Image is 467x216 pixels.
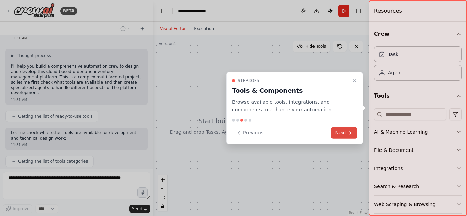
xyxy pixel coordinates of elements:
[232,86,349,95] h3: Tools & Components
[238,77,259,83] span: Step 3 of 5
[157,6,167,16] button: Hide left sidebar
[331,127,357,139] button: Next
[232,127,267,139] button: Previous
[350,76,359,84] button: Close walkthrough
[232,98,349,114] p: Browse available tools, integrations, and components to enhance your automation.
